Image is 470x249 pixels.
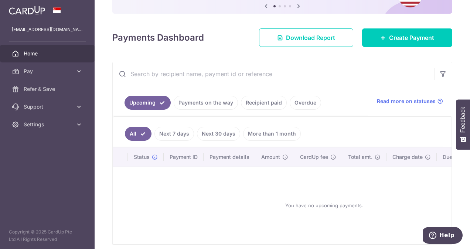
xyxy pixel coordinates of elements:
iframe: Opens a widget where you can find more information [423,227,463,245]
span: Feedback [460,107,466,133]
span: Refer & Save [24,85,72,93]
a: Download Report [259,28,353,47]
a: Upcoming [125,96,171,110]
a: Payments on the way [174,96,238,110]
img: CardUp [9,6,45,15]
a: Next 30 days [197,127,240,141]
span: Charge date [392,153,423,161]
h4: Payments Dashboard [112,31,204,44]
span: Home [24,50,72,57]
a: Read more on statuses [377,98,443,105]
span: CardUp fee [300,153,328,161]
a: More than 1 month [243,127,301,141]
span: Due date [443,153,465,161]
p: [EMAIL_ADDRESS][DOMAIN_NAME] [12,26,83,33]
th: Payment details [204,147,255,167]
span: Amount [261,153,280,161]
th: Payment ID [164,147,204,167]
span: Download Report [286,33,335,42]
span: Support [24,103,72,110]
span: Settings [24,121,72,128]
a: All [125,127,151,141]
a: Next 7 days [154,127,194,141]
a: Create Payment [362,28,452,47]
a: Overdue [290,96,321,110]
span: Total amt. [348,153,372,161]
input: Search by recipient name, payment id or reference [113,62,434,86]
a: Recipient paid [241,96,287,110]
button: Feedback - Show survey [456,99,470,150]
span: Status [134,153,150,161]
span: Create Payment [389,33,434,42]
span: Pay [24,68,72,75]
span: Read more on statuses [377,98,436,105]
